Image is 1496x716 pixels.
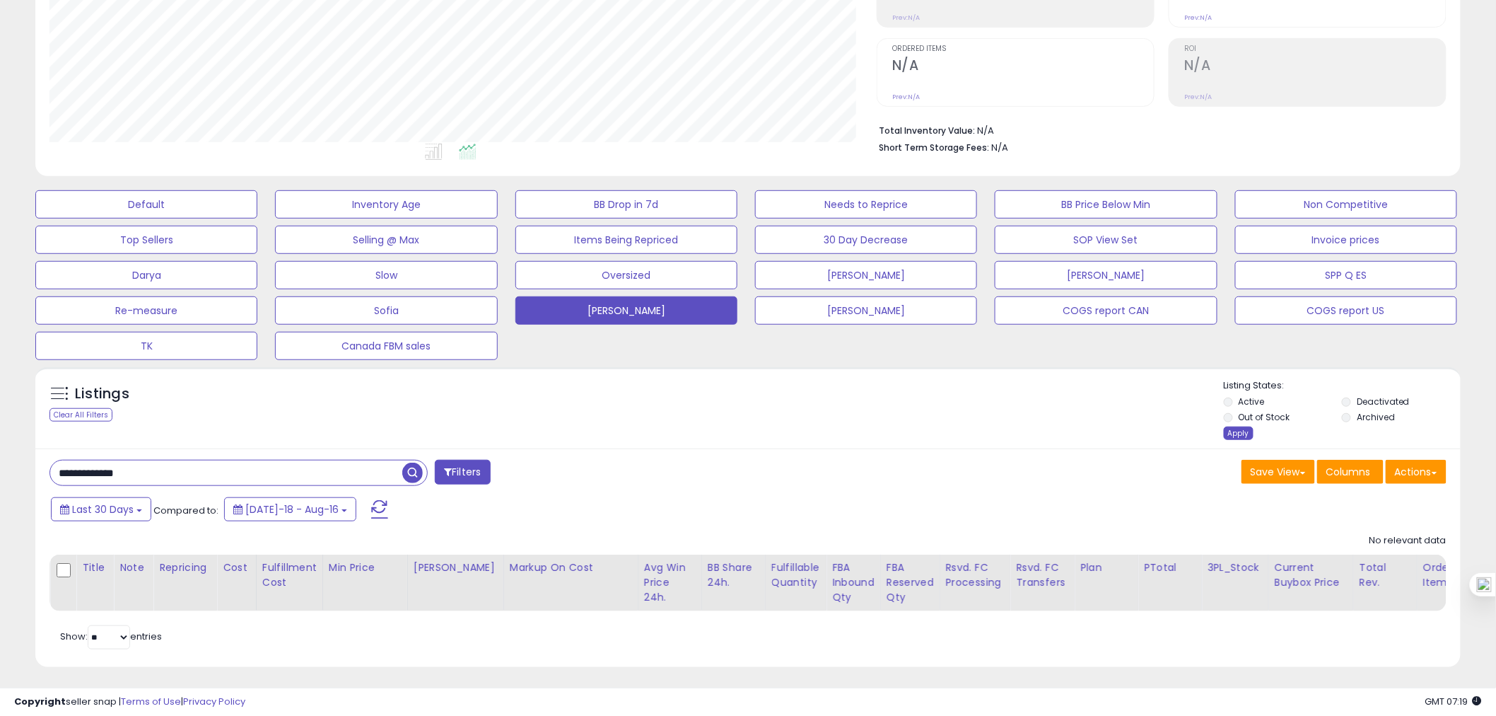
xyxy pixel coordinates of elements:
label: Archived [1357,411,1395,423]
button: BB Price Below Min [995,190,1217,219]
label: Out of Stock [1239,411,1290,423]
span: Ordered Items [892,45,1154,53]
div: FBA inbound Qty [832,560,875,605]
div: Ordered Items [1423,560,1475,590]
th: CSV column name: cust_attr_1_PTotal [1138,555,1202,611]
button: Last 30 Days [51,497,151,521]
span: [DATE]-18 - Aug-16 [245,502,339,516]
button: Slow [275,261,497,289]
div: BB Share 24h. [708,560,759,590]
div: Clear All Filters [49,408,112,422]
button: Canada FBM sales [275,332,497,360]
th: The percentage added to the cost of goods (COGS) that forms the calculator for Min & Max prices. [503,555,638,611]
span: Columns [1326,465,1371,479]
button: SPP Q ES [1235,261,1457,289]
span: Show: entries [60,630,162,643]
button: Filters [435,460,490,485]
button: Oversized [515,261,737,289]
div: Cost [223,560,250,575]
a: Privacy Policy [183,695,245,708]
div: Fulfillable Quantity [771,560,820,590]
div: Note [119,560,147,575]
h5: Listings [75,384,129,404]
button: BB Drop in 7d [515,190,737,219]
div: PTotal [1144,560,1196,575]
div: Avg Win Price 24h. [644,560,696,605]
button: Default [35,190,257,219]
span: Compared to: [153,504,218,517]
small: Prev: N/A [892,13,920,22]
button: [DATE]-18 - Aug-16 [224,497,356,521]
span: N/A [991,141,1008,154]
div: Min Price [329,560,402,575]
button: Sofia [275,296,497,325]
div: Current Buybox Price [1275,560,1348,590]
h2: N/A [1184,57,1446,76]
a: Terms of Use [121,695,181,708]
button: [PERSON_NAME] [995,261,1217,289]
button: Selling @ Max [275,226,497,254]
b: Total Inventory Value: [879,125,975,137]
strong: Copyright [14,695,66,708]
div: Rsvd. FC Transfers [1016,560,1068,590]
th: CSV column name: cust_attr_3_3PL_Stock [1202,555,1269,611]
button: Darya [35,261,257,289]
button: Invoice prices [1235,226,1457,254]
div: 3PL_Stock [1208,560,1263,575]
div: Title [82,560,107,575]
div: Rsvd. FC Processing [946,560,1005,590]
div: No relevant data [1369,534,1447,548]
button: Columns [1317,460,1384,484]
div: Repricing [159,560,211,575]
small: Prev: N/A [892,93,920,101]
span: ROI [1184,45,1446,53]
button: Needs to Reprice [755,190,977,219]
b: Short Term Storage Fees: [879,142,989,154]
img: one_i.png [1477,577,1492,592]
button: SOP View Set [995,226,1217,254]
small: Prev: N/A [1184,93,1212,101]
span: 2025-09-16 07:19 GMT [1425,695,1482,708]
th: CSV column name: cust_attr_5_Plan [1075,555,1138,611]
div: Total Rev. [1360,560,1411,590]
button: Save View [1241,460,1315,484]
div: seller snap | | [14,695,245,709]
button: COGS report US [1235,296,1457,325]
p: Listing States: [1224,379,1461,393]
button: [PERSON_NAME] [755,261,977,289]
button: COGS report CAN [995,296,1217,325]
button: Inventory Age [275,190,497,219]
span: Last 30 Days [72,502,134,516]
small: Prev: N/A [1184,13,1212,22]
button: [PERSON_NAME] [755,296,977,325]
button: Re-measure [35,296,257,325]
button: 30 Day Decrease [755,226,977,254]
li: N/A [879,121,1436,138]
div: Markup on Cost [510,560,632,575]
label: Active [1239,395,1265,408]
h2: N/A [892,57,1154,76]
button: [PERSON_NAME] [515,296,737,325]
button: Items Being Repriced [515,226,737,254]
div: Apply [1224,427,1254,440]
div: FBA Reserved Qty [887,560,934,605]
div: [PERSON_NAME] [414,560,498,575]
div: Plan [1080,560,1132,575]
label: Deactivated [1357,395,1410,408]
div: Fulfillment Cost [262,560,317,590]
button: Top Sellers [35,226,257,254]
button: TK [35,332,257,360]
button: Actions [1386,460,1447,484]
button: Non Competitive [1235,190,1457,219]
